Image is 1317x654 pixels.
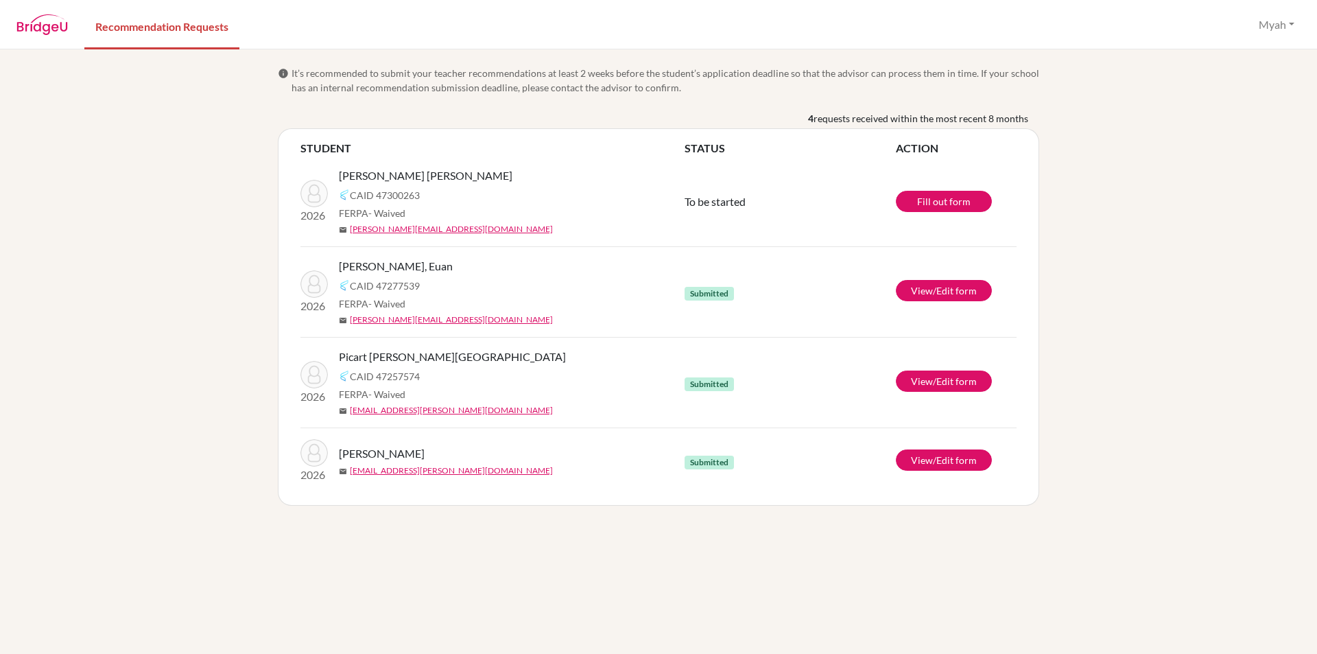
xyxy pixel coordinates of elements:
[84,2,239,49] a: Recommendation Requests
[368,207,405,219] span: - Waived
[896,371,992,392] a: View/Edit form
[339,445,425,462] span: [PERSON_NAME]
[292,66,1039,95] span: It’s recommended to submit your teacher recommendations at least 2 weeks before the student’s app...
[300,467,328,483] p: 2026
[896,191,992,212] a: Fill out form
[685,140,896,156] th: STATUS
[814,111,1028,126] span: requests received within the most recent 8 months
[300,439,328,467] img: Lin, Krisha
[339,206,405,220] span: FERPA
[685,287,734,301] span: Submitted
[300,140,685,156] th: STUDENT
[896,280,992,301] a: View/Edit form
[339,167,512,184] span: [PERSON_NAME] [PERSON_NAME]
[300,361,328,388] img: Picart Zarraga, Shantal
[350,314,553,326] a: [PERSON_NAME][EMAIL_ADDRESS][DOMAIN_NAME]
[339,467,347,476] span: mail
[339,316,347,325] span: mail
[339,387,405,401] span: FERPA
[339,296,405,311] span: FERPA
[368,388,405,400] span: - Waived
[350,369,420,384] span: CAID 47257574
[339,226,347,234] span: mail
[896,140,1017,156] th: ACTION
[685,456,734,469] span: Submitted
[300,388,328,405] p: 2026
[685,195,746,208] span: To be started
[339,258,453,275] span: [PERSON_NAME], Euan
[685,377,734,391] span: Submitted
[350,465,553,477] a: [EMAIL_ADDRESS][PERSON_NAME][DOMAIN_NAME]
[16,14,68,35] img: BridgeU logo
[808,111,814,126] b: 4
[350,188,420,202] span: CAID 47300263
[339,189,350,200] img: Common App logo
[278,68,289,79] span: info
[300,180,328,207] img: Sandoval Cañas Prieto, Mariana
[350,223,553,235] a: [PERSON_NAME][EMAIL_ADDRESS][DOMAIN_NAME]
[339,371,350,382] img: Common App logo
[339,349,566,365] span: Picart [PERSON_NAME][GEOGRAPHIC_DATA]
[300,270,328,298] img: Kim Perdomo, Euan
[1253,12,1301,38] button: Myah
[300,298,328,314] p: 2026
[339,407,347,415] span: mail
[350,404,553,417] a: [EMAIL_ADDRESS][PERSON_NAME][DOMAIN_NAME]
[350,279,420,293] span: CAID 47277539
[300,207,328,224] p: 2026
[368,298,405,310] span: - Waived
[896,449,992,471] a: View/Edit form
[339,280,350,291] img: Common App logo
